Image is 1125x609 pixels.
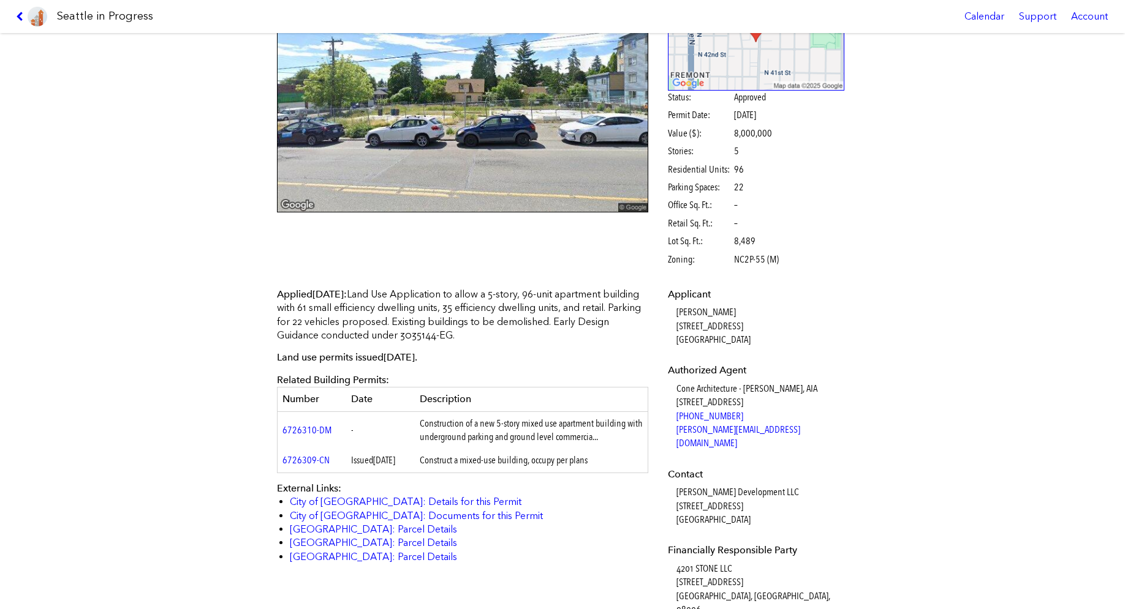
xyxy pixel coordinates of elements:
span: Applied : [277,288,347,300]
a: [PERSON_NAME][EMAIL_ADDRESS][DOMAIN_NAME] [676,424,800,449]
th: Description [415,387,648,411]
a: 6726310-DM [282,424,331,436]
a: [PHONE_NUMBER] [676,410,743,422]
dt: Contact [668,468,845,481]
span: Value ($): [668,127,732,140]
span: Permit Date: [668,108,732,122]
span: Stories: [668,144,732,158]
span: Approved [734,91,766,104]
dd: Cone Architecture - [PERSON_NAME], AIA [STREET_ADDRESS] [676,382,845,450]
span: [DATE] [312,288,344,300]
span: Office Sq. Ft.: [668,198,732,212]
span: 8,000,000 [734,127,772,140]
span: – [734,217,738,230]
a: [GEOGRAPHIC_DATA]: Parcel Details [290,523,457,535]
th: Number [278,387,346,411]
h1: Seattle in Progress [57,9,153,24]
span: 22 [734,181,744,194]
dt: Financially Responsible Party [668,544,845,557]
span: Status: [668,91,732,104]
span: Lot Sq. Ft.: [668,234,732,248]
span: Related Building Permits: [277,374,389,386]
dd: [PERSON_NAME] [STREET_ADDRESS] [GEOGRAPHIC_DATA] [676,305,845,346]
span: 8,489 [734,234,756,248]
span: Zoning: [668,253,732,266]
td: Construction of a new 5-story mixed use apartment building with underground parking and ground le... [415,411,648,449]
span: 5 [734,144,739,158]
span: 96 [734,163,744,176]
a: 6726309-CN [282,454,330,466]
span: Retail Sq. Ft.: [668,217,732,230]
a: [GEOGRAPHIC_DATA]: Parcel Details [290,551,457,562]
a: City of [GEOGRAPHIC_DATA]: Documents for this Permit [290,510,543,521]
a: [GEOGRAPHIC_DATA]: Parcel Details [290,537,457,548]
p: Land Use Application to allow a 5-story, 96-unit apartment building with 61 small efficiency dwel... [277,288,648,343]
a: City of [GEOGRAPHIC_DATA]: Details for this Permit [290,496,521,507]
p: Land use permits issued . [277,351,648,364]
span: [DATE] [373,454,395,466]
td: Construct a mixed-use building, occupy per plans [415,449,648,473]
span: NC2P-55 (M) [734,253,779,266]
img: favicon-96x96.png [28,7,47,26]
dd: [PERSON_NAME] Development LLC [STREET_ADDRESS] [GEOGRAPHIC_DATA] [676,485,845,526]
span: [DATE] [384,351,415,363]
span: [DATE] [734,109,756,121]
dt: Authorized Agent [668,364,845,377]
td: Issued [346,449,415,473]
span: External Links: [277,482,341,494]
span: – [734,198,738,212]
span: Residential Units: [668,163,732,176]
td: - [346,411,415,449]
dt: Applicant [668,288,845,301]
th: Date [346,387,415,411]
span: Parking Spaces: [668,181,732,194]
